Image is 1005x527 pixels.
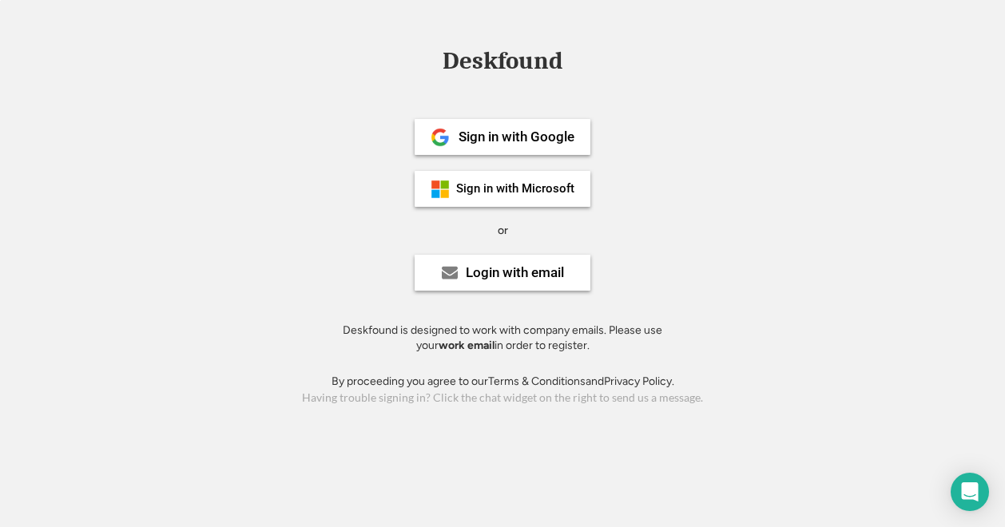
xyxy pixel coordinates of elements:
div: Open Intercom Messenger [951,473,989,511]
div: Sign in with Microsoft [456,183,574,195]
div: Login with email [466,266,564,279]
img: ms-symbollockup_mssymbol_19.png [431,180,450,199]
div: Deskfound is designed to work with company emails. Please use your in order to register. [323,323,682,354]
div: Sign in with Google [459,130,574,144]
strong: work email [439,339,495,352]
a: Privacy Policy. [604,374,674,388]
div: By proceeding you agree to our and [332,374,674,390]
a: Terms & Conditions [488,374,586,388]
div: or [498,223,508,239]
img: 1024px-Google__G__Logo.svg.png [431,128,450,147]
div: Deskfound [435,49,570,73]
